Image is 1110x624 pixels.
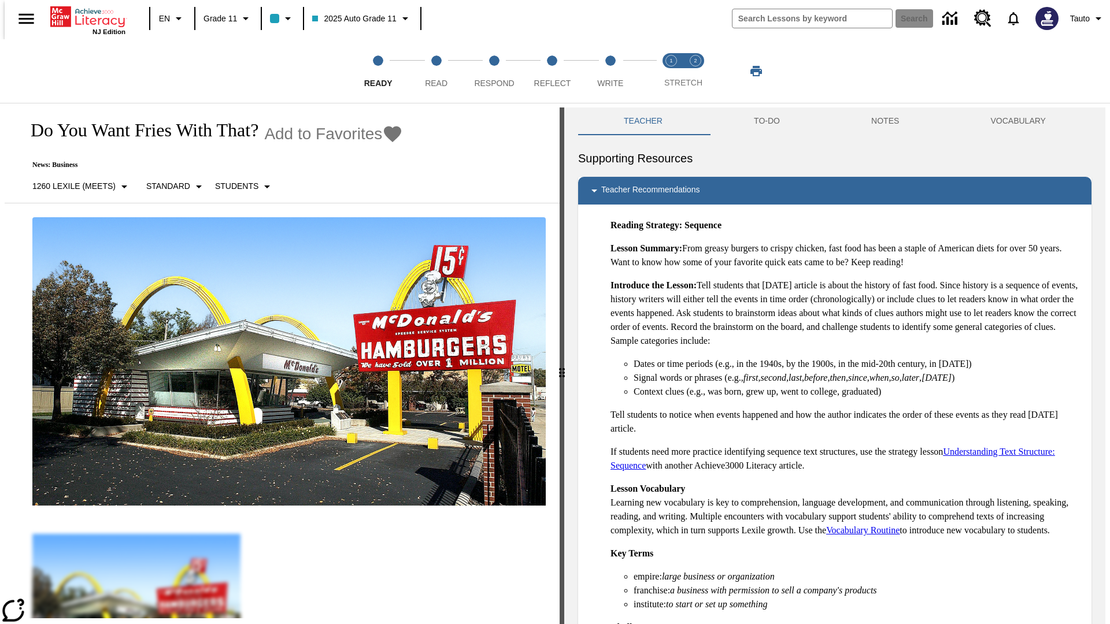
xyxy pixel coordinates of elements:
span: Respond [474,79,514,88]
strong: Introduce the Lesson: [610,280,697,290]
span: Write [597,79,623,88]
a: Data Center [935,3,967,35]
p: Tell students that [DATE] article is about the history of fast food. Since history is a sequence ... [610,278,1082,348]
strong: Key Terms [610,548,653,558]
button: Class: 2025 Auto Grade 11, Select your class [308,8,416,29]
li: Dates or time periods (e.g., in the 1940s, by the 1900s, in the mid-20th century, in [DATE]) [634,357,1082,371]
span: Ready [364,79,393,88]
div: Teacher Recommendations [578,177,1091,205]
li: Signal words or phrases (e.g., , , , , , , , , , ) [634,371,1082,385]
img: Avatar [1035,7,1059,30]
a: Resource Center, Will open in new tab [967,3,998,34]
button: Stretch Respond step 2 of 2 [679,39,712,103]
em: then [830,373,846,382]
span: 2025 Auto Grade 11 [312,13,396,25]
em: later [902,373,919,382]
div: Home [50,4,125,35]
button: Language: EN, Select a language [154,8,191,29]
p: Learning new vocabulary is key to comprehension, language development, and communication through ... [610,482,1082,537]
strong: Sequence [684,220,721,230]
h1: Do You Want Fries With That? [18,120,258,141]
div: Instructional Panel Tabs [578,107,1091,135]
h6: Supporting Resources [578,149,1091,168]
button: Class color is light blue. Change class color [265,8,299,29]
p: Standard [146,180,190,192]
button: Respond step 3 of 5 [461,39,528,103]
button: Scaffolds, Standard [142,176,210,197]
button: Select Student [210,176,279,197]
button: Read step 2 of 5 [402,39,469,103]
p: From greasy burgers to crispy chicken, fast food has been a staple of American diets for over 50 ... [610,242,1082,269]
em: large business or organization [662,571,775,581]
a: Understanding Text Structure: Sequence [610,447,1055,470]
p: Teacher Recommendations [601,184,700,198]
button: NOTES [826,107,945,135]
p: Tell students to notice when events happened and how the author indicates the order of these even... [610,408,1082,436]
li: empire: [634,570,1082,584]
span: EN [159,13,170,25]
button: Profile/Settings [1065,8,1110,29]
strong: Reading Strategy: [610,220,682,230]
button: VOCABULARY [945,107,1091,135]
span: Grade 11 [203,13,237,25]
li: Context clues (e.g., was born, grew up, went to college, graduated) [634,385,1082,399]
em: second [761,373,786,382]
span: Read [425,79,447,88]
em: to start or set up something [666,599,768,609]
strong: Lesson Summary: [610,243,682,253]
text: 2 [694,58,697,64]
em: a business with permission to sell a company's products [670,585,877,595]
span: STRETCH [664,78,702,87]
em: when [869,373,889,382]
button: Ready step 1 of 5 [345,39,412,103]
button: Print [738,61,775,81]
p: News: Business [18,161,403,169]
button: Stretch Read step 1 of 2 [654,39,688,103]
a: Vocabulary Routine [826,525,900,535]
button: Select Lexile, 1260 Lexile (Meets) [28,176,136,197]
em: so [891,373,900,382]
button: Teacher [578,107,708,135]
span: Tauto [1070,13,1090,25]
span: Reflect [534,79,571,88]
em: since [848,373,867,382]
button: Select a new avatar [1028,3,1065,34]
button: Reflect step 4 of 5 [519,39,586,103]
span: NJ Edition [92,28,125,35]
text: 1 [669,58,672,64]
div: reading [5,107,560,618]
em: last [789,373,802,382]
li: franchise: [634,584,1082,597]
button: Write step 5 of 5 [577,39,644,103]
div: activity [564,107,1105,624]
button: Open side menu [9,2,43,36]
button: TO-DO [708,107,826,135]
em: first [743,373,758,382]
div: Press Enter or Spacebar and then press right and left arrow keys to move the slider [560,107,564,624]
span: Add to Favorites [264,125,382,143]
a: Notifications [998,3,1028,34]
button: Grade: Grade 11, Select a grade [199,8,257,29]
em: before [804,373,827,382]
li: institute: [634,597,1082,611]
em: [DATE] [922,373,952,382]
strong: Lesson Vocabulary [610,484,685,493]
p: If students need more practice identifying sequence text structures, use the strategy lesson with... [610,445,1082,473]
input: search field [732,9,892,28]
p: 1260 Lexile (Meets) [32,180,116,192]
img: One of the first McDonald's stores, with the iconic red sign and golden arches. [32,217,546,506]
button: Add to Favorites - Do You Want Fries With That? [264,124,403,144]
p: Students [215,180,258,192]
